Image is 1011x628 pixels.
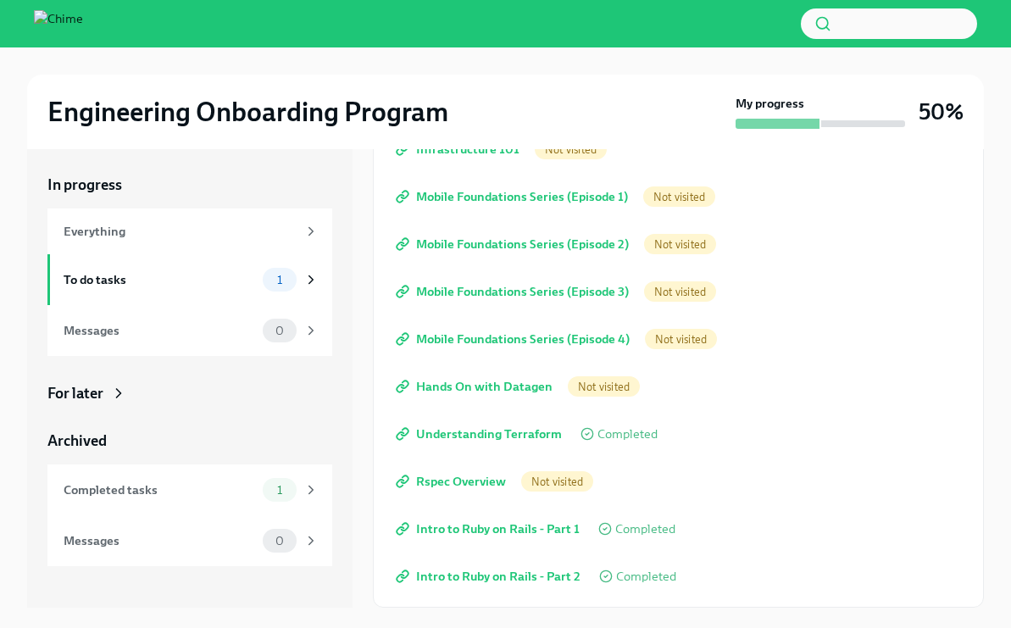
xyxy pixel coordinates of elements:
a: Archived [47,431,332,451]
h2: Engineering Onboarding Program [47,95,448,129]
span: Understanding Terraform [399,425,562,442]
a: Infrastructure 101 [387,132,531,166]
span: Intro to Ruby on Rails - Part 2 [399,568,580,585]
span: Not visited [644,286,716,298]
div: To do tasks [64,270,256,289]
span: Mobile Foundations Series (Episode 4) [399,331,630,347]
a: Mobile Foundations Series (Episode 3) [387,275,641,308]
span: Not visited [521,475,593,488]
span: 1 [267,484,292,497]
span: Mobile Foundations Series (Episode 2) [399,236,629,253]
span: Hands On with Datagen [399,378,553,395]
span: 1 [267,274,292,286]
img: Chime [34,10,83,37]
div: Completed tasks [64,481,256,499]
a: For later [47,383,332,403]
span: Not visited [568,381,640,393]
a: Messages0 [47,305,332,356]
div: For later [47,383,103,403]
strong: My progress [736,95,804,112]
span: Completed [615,523,675,536]
span: Completed [597,428,658,441]
a: In progress [47,175,332,195]
div: Messages [64,321,256,340]
a: Understanding Terraform [387,417,574,451]
span: Intro to Ruby on Rails - Part 1 [399,520,580,537]
div: Messages [64,531,256,550]
a: Completed tasks1 [47,464,332,515]
div: Everything [64,222,297,241]
a: To do tasks1 [47,254,332,305]
span: Not visited [645,333,717,346]
span: Rspec Overview [399,473,506,490]
a: Intro to Ruby on Rails - Part 1 [387,512,592,546]
a: Messages0 [47,515,332,566]
span: Not visited [535,143,607,156]
a: Rspec Overview [387,464,518,498]
span: Not visited [644,238,716,251]
span: Mobile Foundations Series (Episode 3) [399,283,629,300]
span: Mobile Foundations Series (Episode 1) [399,188,628,205]
h3: 50% [919,97,964,127]
span: 0 [265,535,294,547]
span: Infrastructure 101 [399,141,519,158]
a: Mobile Foundations Series (Episode 1) [387,180,640,214]
span: Not visited [643,191,715,203]
span: 0 [265,325,294,337]
a: Hands On with Datagen [387,370,564,403]
a: Everything [47,208,332,254]
a: Mobile Foundations Series (Episode 2) [387,227,641,261]
a: Intro to Ruby on Rails - Part 2 [387,559,592,593]
a: Mobile Foundations Series (Episode 4) [387,322,642,356]
span: Completed [616,570,676,583]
